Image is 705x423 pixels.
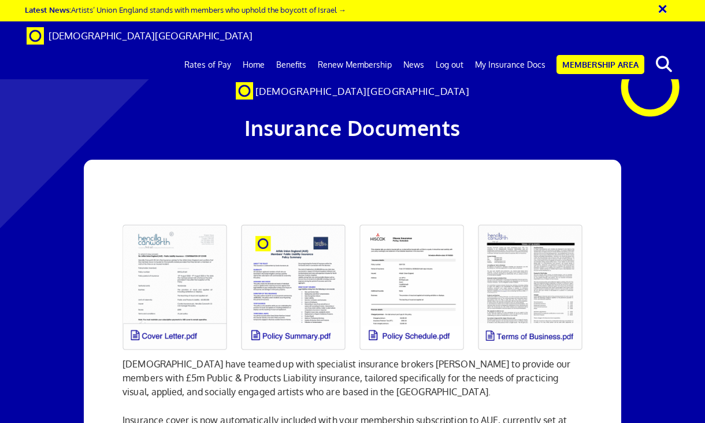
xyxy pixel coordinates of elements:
[398,50,430,79] a: News
[18,21,261,50] a: Brand [DEMOGRAPHIC_DATA][GEOGRAPHIC_DATA]
[179,50,237,79] a: Rates of Pay
[49,30,253,42] span: [DEMOGRAPHIC_DATA][GEOGRAPHIC_DATA]
[469,50,551,79] a: My Insurance Docs
[25,5,71,14] strong: Latest News:
[244,115,461,141] span: Insurance Documents
[25,5,346,14] a: Latest News:Artists’ Union England stands with members who uphold the boycott of Israel →
[270,50,312,79] a: Benefits
[312,50,398,79] a: Renew Membership
[647,52,682,76] button: search
[556,55,644,74] a: Membership Area
[237,50,270,79] a: Home
[430,50,469,79] a: Log out
[123,357,582,399] p: [DEMOGRAPHIC_DATA] have teamed up with specialist insurance brokers [PERSON_NAME] to provide our ...
[255,85,470,97] span: [DEMOGRAPHIC_DATA][GEOGRAPHIC_DATA]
